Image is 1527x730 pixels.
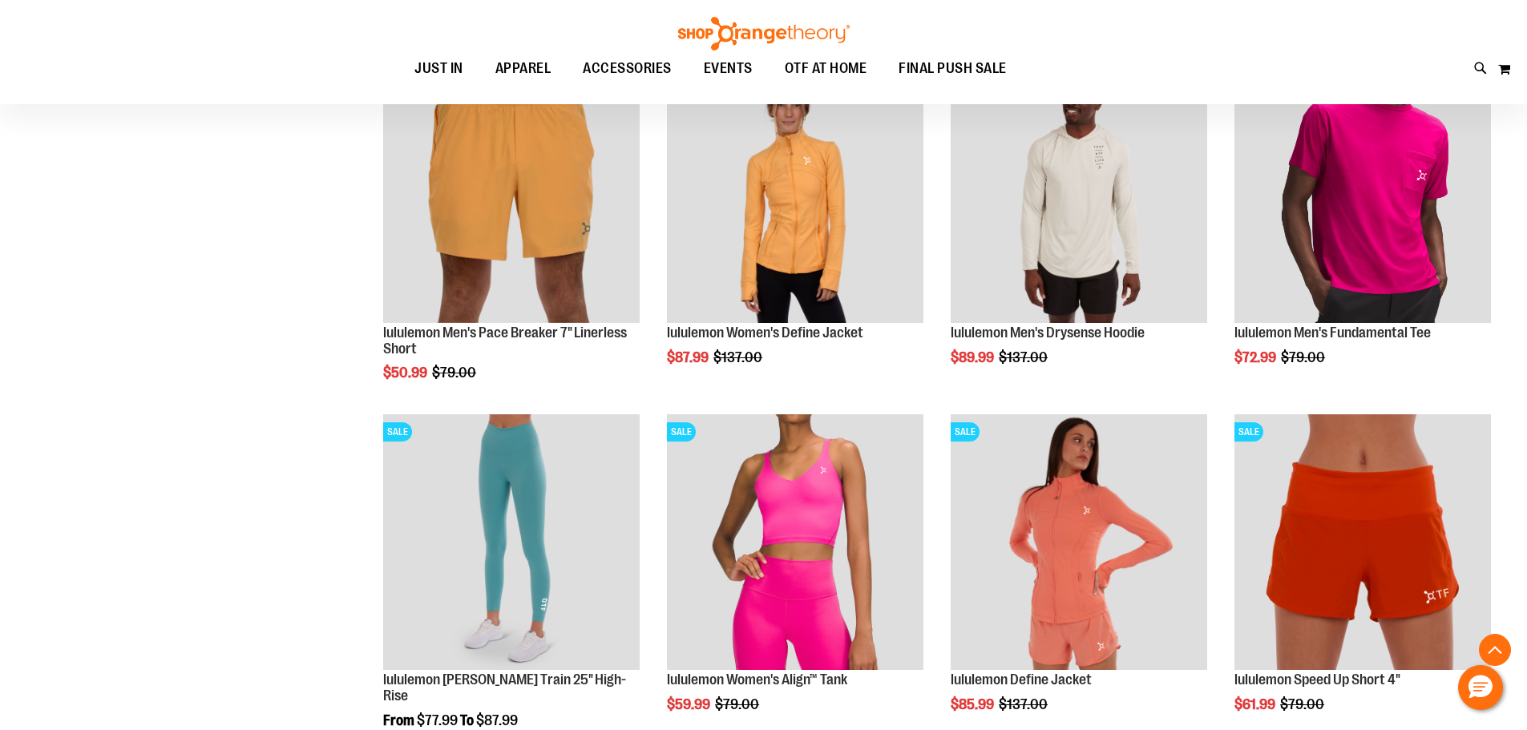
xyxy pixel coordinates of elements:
[951,325,1145,341] a: lululemon Men's Drysense Hoodie
[375,58,648,421] div: product
[583,50,672,87] span: ACCESSORIES
[479,50,568,87] a: APPAREL
[667,349,711,365] span: $87.99
[951,422,980,442] span: SALE
[495,50,551,87] span: APPAREL
[1234,414,1491,671] img: Product image for lululemon Speed Up Short 4"
[383,414,640,673] a: Product image for lululemon Womens Wunder Train High-Rise Tight 25inSALE
[1234,422,1263,442] span: SALE
[383,67,640,325] a: Product image for lululemon Pace Breaker Short 7in LinerlessSALE
[417,712,458,728] span: $77.99
[943,58,1215,406] div: product
[667,325,863,341] a: lululemon Women's Define Jacket
[676,17,852,50] img: Shop Orangetheory
[1234,325,1431,341] a: lululemon Men's Fundamental Tee
[688,50,769,87] a: EVENTS
[899,50,1007,87] span: FINAL PUSH SALE
[704,50,753,87] span: EVENTS
[951,672,1092,688] a: lululemon Define Jacket
[883,50,1023,87] a: FINAL PUSH SALE
[951,414,1207,671] img: Product image for lululemon Define Jacket
[1280,696,1327,712] span: $79.00
[476,712,518,728] span: $87.99
[667,672,847,688] a: lululemon Women's Align™ Tank
[1234,349,1279,365] span: $72.99
[1234,696,1278,712] span: $61.99
[951,349,996,365] span: $89.99
[667,696,713,712] span: $59.99
[383,422,412,442] span: SALE
[1234,67,1491,323] img: OTF lululemon Mens The Fundamental T Wild Berry
[383,672,626,704] a: lululemon [PERSON_NAME] Train 25" High-Rise
[999,696,1050,712] span: $137.00
[1234,67,1491,325] a: OTF lululemon Mens The Fundamental T Wild BerrySALE
[460,712,474,728] span: To
[951,67,1207,323] img: Product image for lululemon Mens Drysense Hoodie Bone
[667,422,696,442] span: SALE
[715,696,761,712] span: $79.00
[414,50,463,87] span: JUST IN
[383,67,640,323] img: Product image for lululemon Pace Breaker Short 7in Linerless
[567,50,688,87] a: ACCESSORIES
[398,50,479,87] a: JUST IN
[951,696,996,712] span: $85.99
[659,58,931,406] div: product
[383,414,640,671] img: Product image for lululemon Womens Wunder Train High-Rise Tight 25in
[769,50,883,87] a: OTF AT HOME
[667,67,923,325] a: Product image for lululemon Define JacketSALE
[1226,58,1499,406] div: product
[1234,672,1400,688] a: lululemon Speed Up Short 4"
[1458,665,1503,710] button: Hello, have a question? Let’s chat.
[667,414,923,671] img: Product image for lululemon Womens Align Tank
[1234,414,1491,673] a: Product image for lululemon Speed Up Short 4"SALE
[951,67,1207,325] a: Product image for lululemon Mens Drysense Hoodie BoneSALE
[667,414,923,673] a: Product image for lululemon Womens Align TankSALE
[432,365,479,381] span: $79.00
[383,712,414,728] span: From
[713,349,765,365] span: $137.00
[785,50,867,87] span: OTF AT HOME
[951,414,1207,673] a: Product image for lululemon Define JacketSALE
[383,325,627,357] a: lululemon Men's Pace Breaker 7" Linerless Short
[1479,634,1511,666] button: Back To Top
[667,67,923,323] img: Product image for lululemon Define Jacket
[383,365,430,381] span: $50.99
[999,349,1050,365] span: $137.00
[1281,349,1327,365] span: $79.00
